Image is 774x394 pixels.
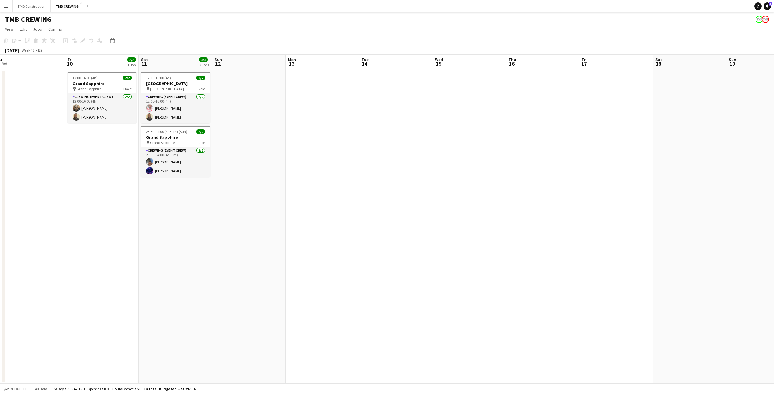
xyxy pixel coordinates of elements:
[756,16,763,23] app-user-avatar: TMB RECRUITMENT
[5,26,14,32] span: View
[20,26,27,32] span: Edit
[54,387,195,391] div: Salary £73 247.16 + Expenses £0.00 + Subsistence £50.00 =
[51,0,84,12] button: TMB CREWING
[13,0,51,12] button: TMB Construction
[2,25,16,33] a: View
[34,387,49,391] span: All jobs
[769,2,772,6] span: 5
[30,25,45,33] a: Jobs
[48,26,62,32] span: Comms
[3,386,29,392] button: Budgeted
[20,48,36,53] span: Week 41
[10,387,28,391] span: Budgeted
[17,25,29,33] a: Edit
[5,15,52,24] h1: TMB CREWING
[38,48,44,53] div: BST
[148,387,195,391] span: Total Budgeted £73 297.16
[46,25,65,33] a: Comms
[33,26,42,32] span: Jobs
[764,2,771,10] a: 5
[5,47,19,53] div: [DATE]
[762,16,769,23] app-user-avatar: TMB RECRUITMENT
